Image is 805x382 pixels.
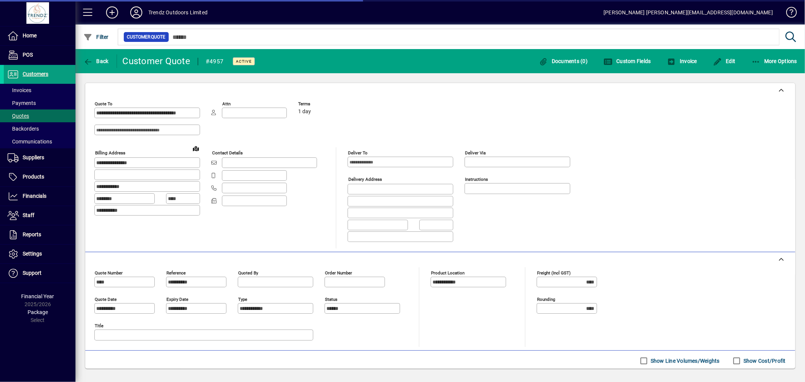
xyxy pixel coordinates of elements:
span: Edit [713,58,736,64]
div: [PERSON_NAME] [PERSON_NAME][EMAIL_ADDRESS][DOMAIN_NAME] [603,6,773,18]
span: Home [23,32,37,39]
a: View on map [190,142,202,154]
span: Active [236,59,252,64]
span: Customers [23,71,48,77]
a: Products [4,168,75,186]
mat-label: Attn [222,101,231,106]
mat-label: Reference [166,270,186,275]
mat-label: Product location [431,270,465,275]
span: Back [83,58,109,64]
mat-label: Quote date [95,296,117,302]
span: Backorders [8,126,39,132]
div: Customer Quote [123,55,191,67]
app-page-header-button: Back [75,54,117,68]
a: Financials [4,187,75,206]
button: Edit [711,54,737,68]
span: Suppliers [23,154,44,160]
mat-label: Deliver To [348,150,368,156]
mat-label: Title [95,323,103,328]
span: 1 day [298,109,311,115]
button: Add [100,6,124,19]
mat-label: Quote To [95,101,112,106]
span: Settings [23,251,42,257]
span: Quotes [8,113,29,119]
mat-label: Instructions [465,177,488,182]
div: Trendz Outdoors Limited [148,6,208,18]
span: More Options [751,58,797,64]
span: Custom Fields [603,58,651,64]
a: Quotes [4,109,75,122]
mat-label: Order number [325,270,352,275]
span: Terms [298,102,343,106]
span: Payments [8,100,36,106]
button: More Options [750,54,799,68]
span: Package [28,309,48,315]
span: POS [23,52,33,58]
button: Custom Fields [602,54,653,68]
a: Home [4,26,75,45]
button: Filter [82,30,111,44]
mat-label: Quote number [95,270,123,275]
mat-label: Freight (incl GST) [537,270,571,275]
a: Support [4,264,75,283]
button: Back [82,54,111,68]
span: Financials [23,193,46,199]
div: #4957 [206,55,223,68]
span: Products [23,174,44,180]
span: Staff [23,212,34,218]
button: Documents (0) [537,54,590,68]
mat-label: Quoted by [238,270,258,275]
a: Backorders [4,122,75,135]
mat-label: Type [238,296,247,302]
mat-label: Deliver via [465,150,486,156]
span: Invoice [667,58,697,64]
a: POS [4,46,75,65]
a: Payments [4,97,75,109]
a: Suppliers [4,148,75,167]
label: Show Line Volumes/Weights [649,357,720,365]
a: Knowledge Base [780,2,796,26]
mat-label: Rounding [537,296,555,302]
span: Communications [8,139,52,145]
mat-label: Expiry date [166,296,188,302]
a: Staff [4,206,75,225]
a: Settings [4,245,75,263]
a: Invoices [4,84,75,97]
button: Invoice [665,54,699,68]
a: Reports [4,225,75,244]
label: Show Cost/Profit [742,357,786,365]
span: Customer Quote [127,33,166,41]
span: Reports [23,231,41,237]
span: Invoices [8,87,31,93]
span: Support [23,270,42,276]
button: Profile [124,6,148,19]
span: Documents (0) [539,58,588,64]
mat-label: Status [325,296,337,302]
a: Communications [4,135,75,148]
span: Filter [83,34,109,40]
span: Financial Year [22,293,54,299]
